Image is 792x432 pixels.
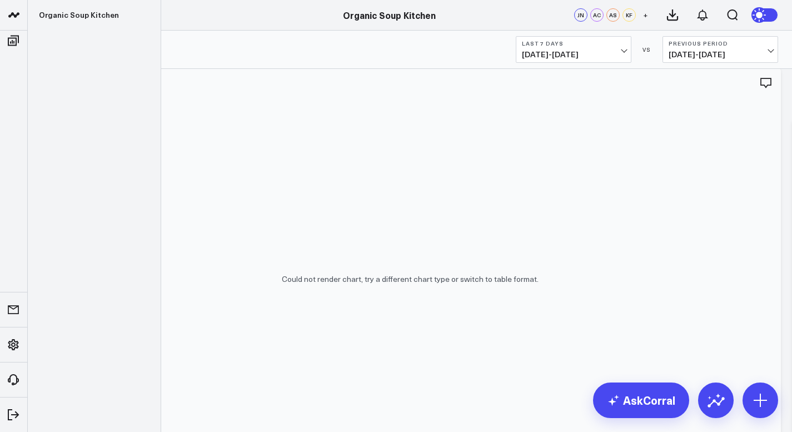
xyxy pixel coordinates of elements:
button: Last 7 Days[DATE]-[DATE] [516,36,631,63]
button: + [639,8,652,22]
div: AS [606,8,620,22]
span: + [643,11,648,19]
span: [DATE] - [DATE] [522,50,625,59]
b: Previous Period [669,40,772,47]
a: Organic Soup Kitchen [343,9,436,21]
button: Previous Period[DATE]-[DATE] [663,36,778,63]
div: KF [622,8,636,22]
div: VS [637,46,657,53]
span: [DATE] - [DATE] [669,50,772,59]
b: Last 7 Days [522,40,625,47]
a: AskCorral [593,383,689,418]
div: JN [574,8,587,22]
div: AC [590,8,604,22]
p: Could not render chart, try a different chart type or switch to table format. [282,275,539,284]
